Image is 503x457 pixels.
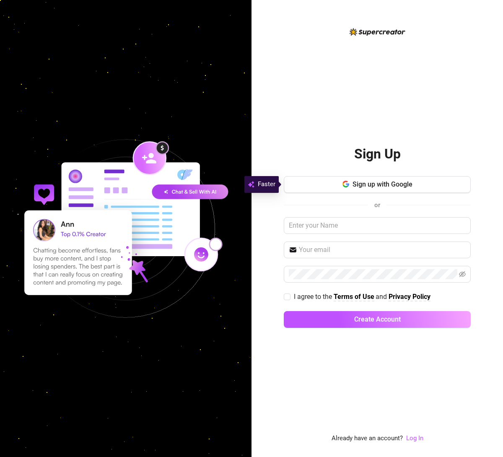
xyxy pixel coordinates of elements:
a: Terms of Use [334,293,374,301]
button: Sign up with Google [284,176,471,193]
a: Privacy Policy [389,293,430,301]
span: Faster [258,179,275,190]
span: Sign up with Google [353,180,412,188]
span: or [374,201,380,209]
button: Create Account [284,311,471,328]
span: eye-invisible [459,271,466,278]
span: Create Account [354,315,401,323]
span: and [376,293,389,301]
h2: Sign Up [354,145,401,163]
a: Log In [406,434,423,444]
input: Enter your Name [284,217,471,234]
input: Your email [299,245,466,255]
span: Already have an account? [332,434,403,444]
img: logo-BBDzfeDw.svg [350,28,405,36]
span: I agree to the [294,293,334,301]
a: Log In [406,434,423,442]
img: svg%3e [248,179,254,190]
